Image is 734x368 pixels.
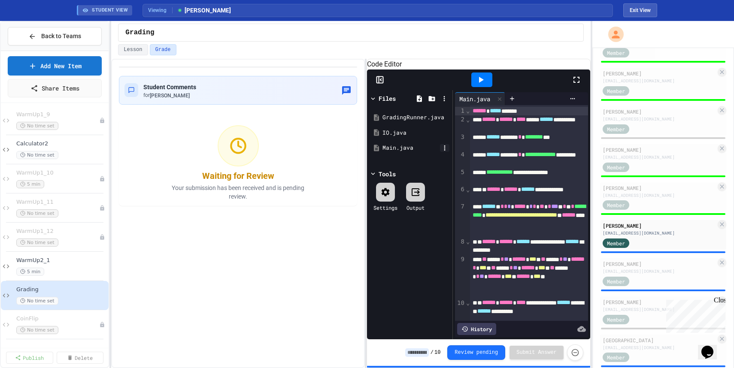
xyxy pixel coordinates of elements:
[607,278,625,285] span: Member
[16,268,44,276] span: 5 min
[603,154,716,160] div: [EMAIL_ADDRESS][DOMAIN_NAME]
[510,346,564,359] button: Submit Answer
[607,87,625,95] span: Member
[447,345,505,360] button: Review pending
[466,186,470,193] span: Fold line
[382,144,440,152] div: Main.java
[516,349,557,356] span: Submit Answer
[367,59,590,69] h6: Code Editor
[603,260,716,268] div: [PERSON_NAME]
[607,201,625,209] span: Member
[455,202,466,238] div: 7
[455,299,466,325] div: 10
[603,116,716,122] div: [EMAIL_ADDRESS][DOMAIN_NAME]
[466,116,470,123] span: Fold line
[16,169,99,177] span: WarmUp1_10
[457,323,496,335] div: History
[455,151,466,168] div: 4
[16,111,99,118] span: WarmUp1_9
[99,234,105,240] div: Unpublished
[455,168,466,185] div: 5
[466,107,470,114] span: Fold line
[16,228,99,235] span: WarmUp1_12
[603,336,716,344] div: [GEOGRAPHIC_DATA]
[455,238,466,255] div: 8
[373,204,397,211] div: Settings
[455,133,466,151] div: 3
[99,176,105,182] div: Unpublished
[8,56,102,75] a: Add New Item
[16,151,58,159] span: No time set
[607,49,625,57] span: Member
[16,180,44,188] span: 5 min
[599,24,626,44] div: My Account
[698,334,725,359] iframe: chat widget
[16,209,58,217] span: No time set
[607,316,625,323] span: Member
[379,94,396,103] div: Files
[6,352,53,364] a: Publish
[466,238,470,245] span: Fold line
[16,297,58,305] span: No time set
[603,146,716,154] div: [PERSON_NAME]
[603,108,716,115] div: [PERSON_NAME]
[455,92,505,105] div: Main.java
[607,163,625,171] span: Member
[434,349,440,356] span: 10
[623,3,657,17] button: Exit student view
[16,315,99,323] span: CoinFlip
[41,32,81,41] span: Back to Teams
[161,184,315,201] p: Your submission has been received and is pending review.
[603,222,716,229] div: [PERSON_NAME]
[603,184,716,192] div: [PERSON_NAME]
[603,69,716,77] div: [PERSON_NAME]
[455,185,466,202] div: 6
[603,78,716,84] div: [EMAIL_ADDRESS][DOMAIN_NAME]
[143,92,196,99] div: for
[92,7,128,14] span: STUDENT VIEW
[3,3,59,54] div: Chat with us now!Close
[607,125,625,133] span: Member
[202,170,274,182] div: Waiting for Review
[16,257,107,264] span: WarmUp2_1
[99,205,105,211] div: Unpublished
[466,299,470,306] span: Fold line
[8,79,102,97] a: Share Items
[379,169,396,178] div: Tools
[455,94,494,103] div: Main.java
[16,326,58,334] span: No time set
[431,349,434,356] span: /
[603,298,716,306] div: [PERSON_NAME]
[663,296,725,333] iframe: chat widget
[148,6,173,14] span: Viewing
[16,122,58,130] span: No time set
[603,306,716,313] div: [EMAIL_ADDRESS][DOMAIN_NAME]
[455,255,466,299] div: 9
[382,113,449,122] div: GradingRunner.java
[607,353,625,361] span: Member
[99,322,105,328] div: Unpublished
[16,199,99,206] span: WarmUp1_11
[603,192,716,199] div: [EMAIL_ADDRESS][DOMAIN_NAME]
[57,352,104,364] a: Delete
[406,204,425,211] div: Output
[150,44,176,55] button: Grade
[99,118,105,124] div: Unpublished
[607,239,625,247] span: Member
[118,44,148,55] button: Lesson
[16,140,107,148] span: Calculator2
[16,238,58,247] span: No time set
[16,286,107,293] span: Grading
[603,344,716,351] div: [EMAIL_ADDRESS][DOMAIN_NAME]
[455,107,466,115] div: 1
[143,84,196,90] span: Student Comments
[455,115,466,133] div: 2
[567,344,583,361] button: Force resubmission of student's answer (Admin only)
[603,268,716,274] div: [EMAIL_ADDRESS][DOMAIN_NAME]
[8,27,102,45] button: Back to Teams
[125,27,154,38] span: Grading
[150,93,190,99] span: [PERSON_NAME]
[177,6,231,15] span: [PERSON_NAME]
[603,230,716,236] div: [EMAIL_ADDRESS][DOMAIN_NAME]
[382,129,449,137] div: IO.java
